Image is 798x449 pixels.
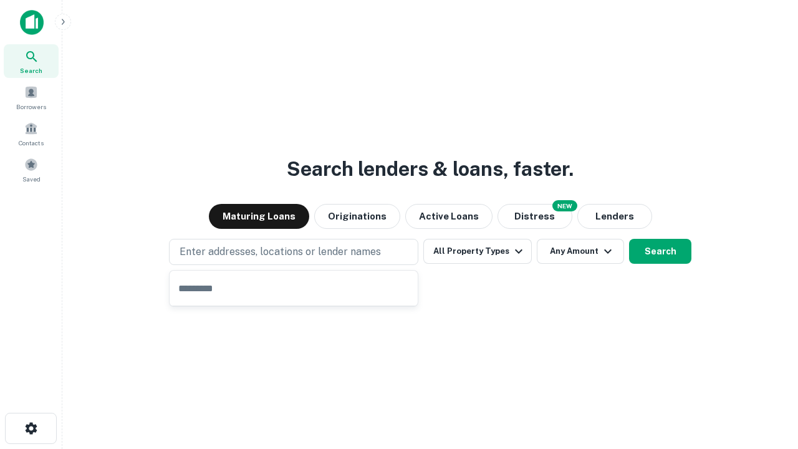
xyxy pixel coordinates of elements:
img: capitalize-icon.png [20,10,44,35]
span: Contacts [19,138,44,148]
button: Any Amount [537,239,624,264]
a: Search [4,44,59,78]
span: Search [20,65,42,75]
span: Borrowers [16,102,46,112]
button: Maturing Loans [209,204,309,229]
button: Search distressed loans with lien and other non-mortgage details. [498,204,572,229]
h3: Search lenders & loans, faster. [287,154,574,184]
div: NEW [552,200,577,211]
p: Enter addresses, locations or lender names [180,244,381,259]
iframe: Chat Widget [736,349,798,409]
span: Saved [22,174,41,184]
button: Originations [314,204,400,229]
button: Search [629,239,691,264]
button: Lenders [577,204,652,229]
a: Contacts [4,117,59,150]
button: Active Loans [405,204,493,229]
a: Borrowers [4,80,59,114]
a: Saved [4,153,59,186]
button: Enter addresses, locations or lender names [169,239,418,265]
button: All Property Types [423,239,532,264]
